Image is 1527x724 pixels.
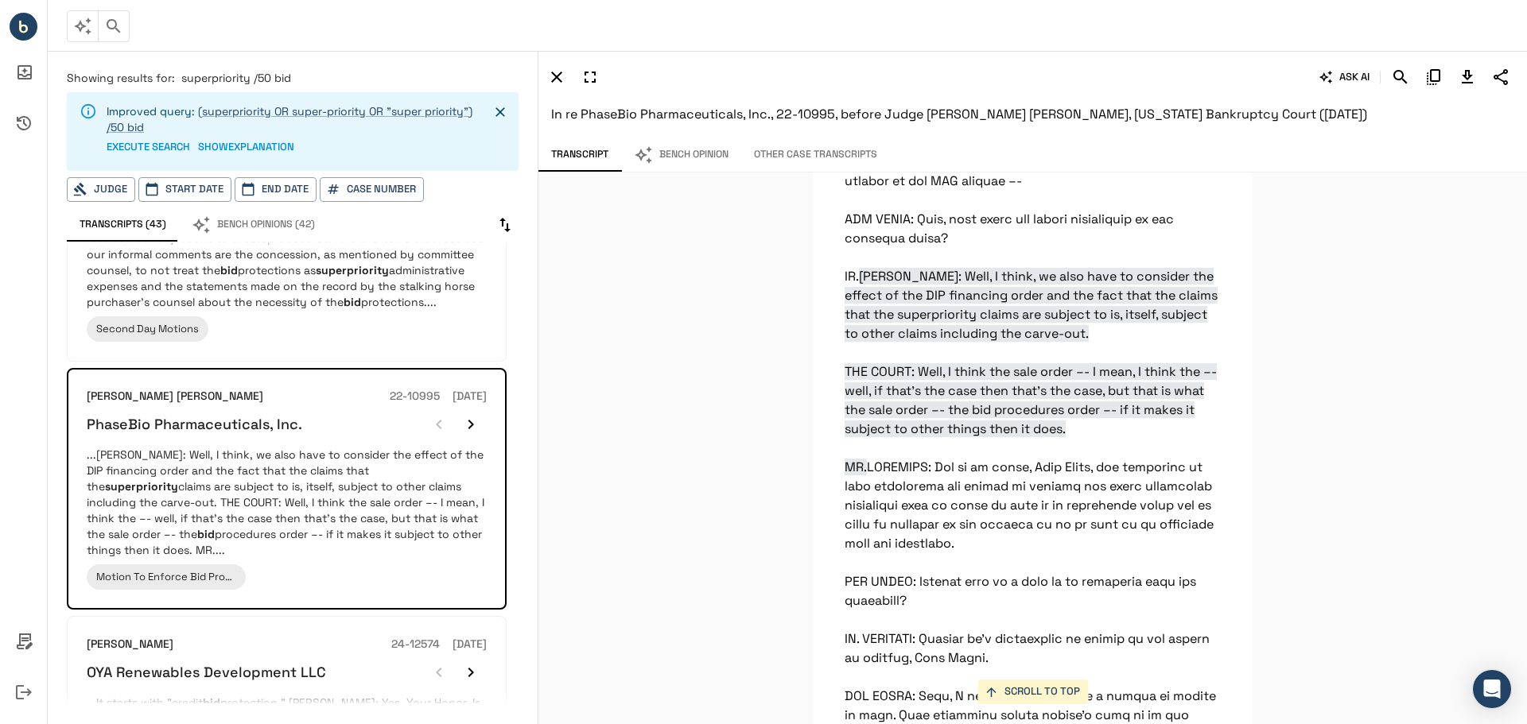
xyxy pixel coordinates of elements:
span: superpriority /50 bid [181,71,291,85]
button: Transcript [538,138,621,172]
em: superpriority [316,263,389,277]
h6: [DATE] [453,636,487,653]
button: Copy Citation [1420,64,1447,91]
h6: [PERSON_NAME] [PERSON_NAME] [87,388,263,405]
div: Open Intercom Messenger [1473,670,1511,708]
em: bid [220,263,238,277]
span: In re PhaseBio Pharmaceuticals, Inc., 22-10995, before Judge [PERSON_NAME] [PERSON_NAME], [US_STA... [551,106,1367,122]
h6: [DATE] [453,388,487,405]
span: Showing results for: [67,71,175,85]
button: Other Case Transcripts [741,138,890,172]
h6: PhaseBio Pharmaceuticals, Inc. [87,415,302,433]
button: Start Date [138,177,231,202]
button: SCROLL TO TOP [977,679,1088,704]
button: End Date [235,177,317,202]
span: Motion To Enforce Bid Protections [96,570,268,583]
p: ...[PERSON_NAME]: Well, I think, we also have to consider the effect of the DIP financing order a... [87,447,487,558]
button: Transcripts (43) [67,208,179,242]
button: Download Transcript [1454,64,1481,91]
em: bid [344,295,361,309]
button: Judge [67,177,135,202]
span: Second Day Motions [96,322,199,335]
em: bid [250,231,267,246]
em: superpriority [105,479,178,494]
h6: 24-12574 [391,636,440,653]
span: [PERSON_NAME]: Well, I think, we also have to consider the effect of the DIP financing order and ... [845,268,1218,475]
button: EXECUTE SEARCH [107,135,190,160]
button: Search [1387,64,1414,91]
em: bid [197,527,215,541]
button: ASK AI [1316,64,1374,91]
button: Close [488,100,512,124]
h6: OYA Renewables Development LLC [87,663,326,681]
h6: 22-10995 [390,388,440,405]
p: ...Your Honor, the objection deadline for the procedures motion was before the hearing, so I'm --... [87,199,487,310]
button: Share Transcript [1487,64,1514,91]
a: (superpriority OR super-priority OR "super priority") /50 bid [107,104,472,134]
h6: [PERSON_NAME] [87,636,173,653]
p: Improved query: [107,103,476,135]
em: bid [203,695,220,710]
button: Bench Opinions (42) [179,208,328,242]
button: SHOWEXPLANATION [198,135,294,160]
button: Case Number [320,177,424,202]
button: Bench Opinion [621,138,741,172]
